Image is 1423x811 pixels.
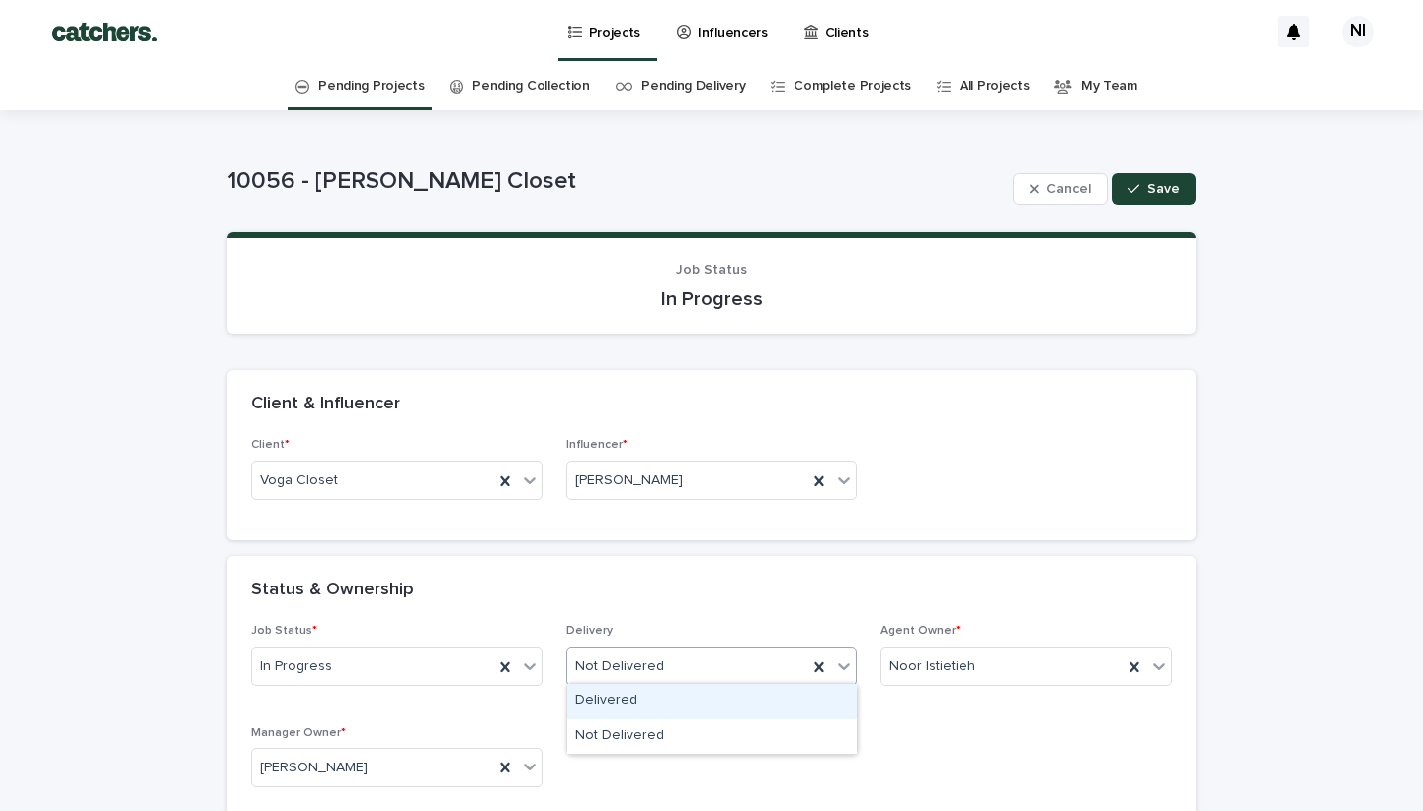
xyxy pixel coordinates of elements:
img: BTdGiKtkTjWbRbtFPD8W [40,12,170,51]
p: In Progress [251,287,1172,311]
span: Agent Owner [880,625,961,637]
span: Noor Istietieh [889,656,975,676]
p: 10056 - [PERSON_NAME] Closet [227,167,1005,196]
button: Cancel [1013,173,1108,205]
span: Cancel [1046,182,1091,196]
a: All Projects [960,63,1029,110]
h2: Status & Ownership [251,580,414,601]
a: Pending Delivery [641,63,745,110]
div: Not Delivered [567,719,857,754]
a: Pending Projects [318,63,424,110]
span: [PERSON_NAME] [260,758,368,778]
span: Manager Owner [251,727,346,739]
a: My Team [1081,63,1137,110]
div: Delivered [567,684,857,719]
span: Save [1147,182,1180,196]
a: Pending Collection [472,63,589,110]
span: Influencer [566,439,628,451]
span: Job Status [676,263,747,277]
a: Complete Projects [794,63,911,110]
span: In Progress [260,656,332,676]
button: Save [1112,173,1196,205]
span: Delivery [566,625,613,637]
div: NI [1342,16,1374,47]
h2: Client & Influencer [251,394,400,415]
span: Not Delivered [575,656,664,676]
span: Voga Closet [260,470,338,491]
span: Job Status [251,625,317,637]
span: [PERSON_NAME] [575,470,683,491]
span: Client [251,439,290,451]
